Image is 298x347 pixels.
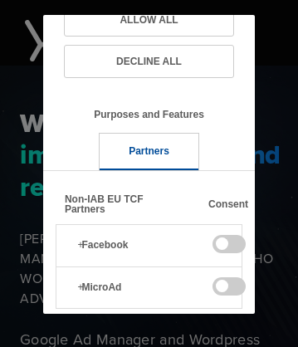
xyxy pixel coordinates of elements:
[64,45,233,78] input: Decline All
[64,3,233,37] input: Allow All
[56,183,159,225] th: Non-IAB EU TCF Partners
[200,183,242,225] th: Consent
[81,281,121,293] strong: MicroAd
[65,97,233,134] a: Purposes and Features
[100,134,198,170] a: Partners
[81,239,128,251] strong: Facebook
